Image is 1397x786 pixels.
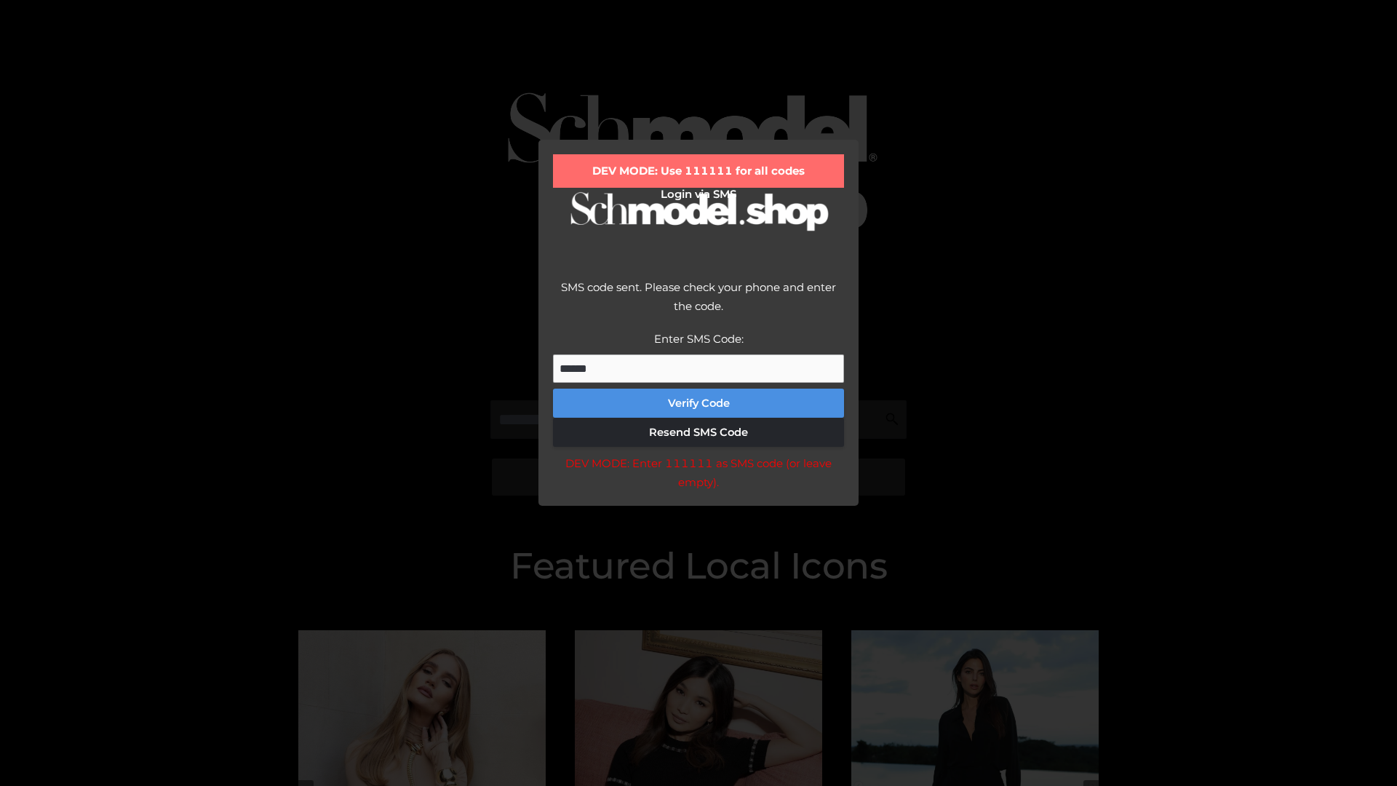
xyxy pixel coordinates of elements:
[553,389,844,418] button: Verify Code
[553,454,844,491] div: DEV MODE: Enter 111111 as SMS code (or leave empty).
[553,278,844,330] div: SMS code sent. Please check your phone and enter the code.
[553,418,844,447] button: Resend SMS Code
[553,188,844,201] h2: Login via SMS
[654,332,744,346] label: Enter SMS Code:
[553,154,844,188] div: DEV MODE: Use 111111 for all codes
